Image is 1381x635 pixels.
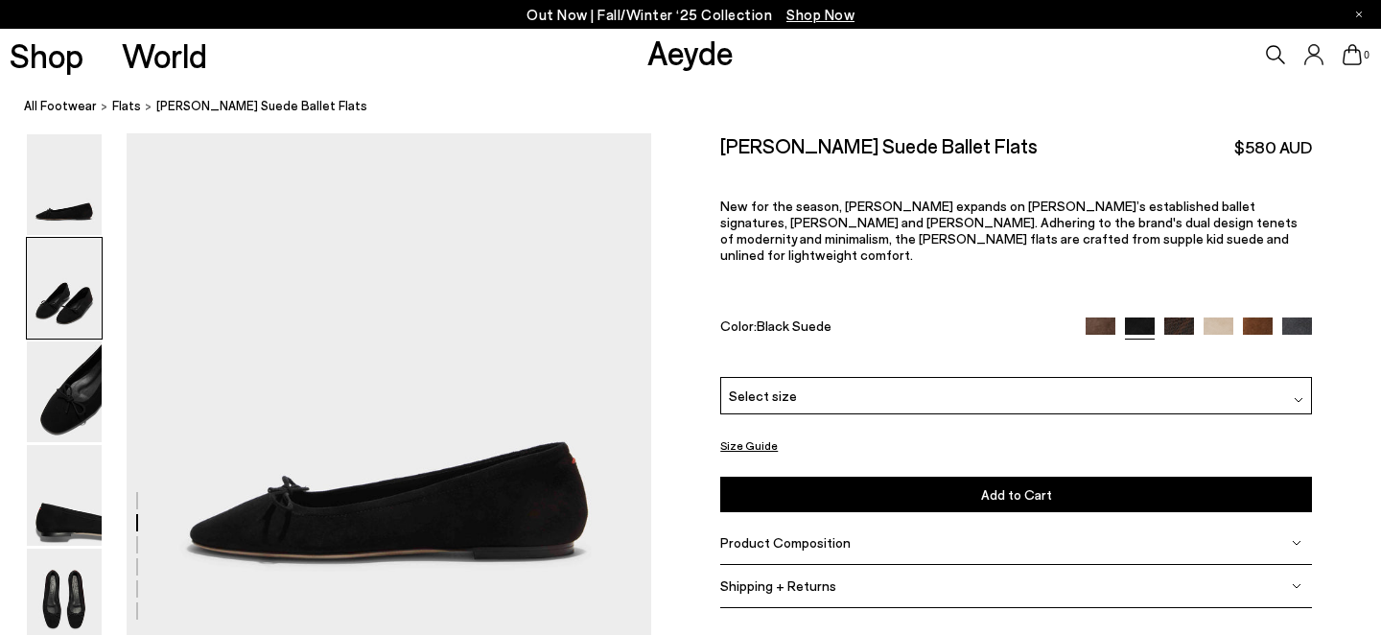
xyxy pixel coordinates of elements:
[1292,538,1301,548] img: svg%3E
[720,477,1312,512] button: Add to Cart
[729,386,797,406] span: Select size
[720,577,836,594] span: Shipping + Returns
[1292,581,1301,591] img: svg%3E
[156,96,367,116] span: [PERSON_NAME] Suede Ballet Flats
[1343,44,1362,65] a: 0
[720,317,1066,340] div: Color:
[981,486,1052,503] span: Add to Cart
[527,3,854,27] p: Out Now | Fall/Winter ‘25 Collection
[720,198,1298,263] span: New for the season, [PERSON_NAME] expands on [PERSON_NAME]’s established ballet signatures, [PERS...
[1234,135,1312,159] span: $580 AUD
[24,81,1381,133] nav: breadcrumb
[27,134,102,235] img: Delfina Suede Ballet Flats - Image 1
[24,96,97,116] a: All Footwear
[720,133,1038,157] h2: [PERSON_NAME] Suede Ballet Flats
[757,317,831,334] span: Black Suede
[720,434,778,458] button: Size Guide
[27,238,102,339] img: Delfina Suede Ballet Flats - Image 2
[720,534,851,551] span: Product Composition
[112,98,141,113] span: flats
[10,38,83,72] a: Shop
[647,32,734,72] a: Aeyde
[122,38,207,72] a: World
[27,341,102,442] img: Delfina Suede Ballet Flats - Image 3
[1294,395,1303,405] img: svg%3E
[786,6,854,23] span: Navigate to /collections/new-in
[27,445,102,546] img: Delfina Suede Ballet Flats - Image 4
[112,96,141,116] a: flats
[1362,50,1371,60] span: 0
